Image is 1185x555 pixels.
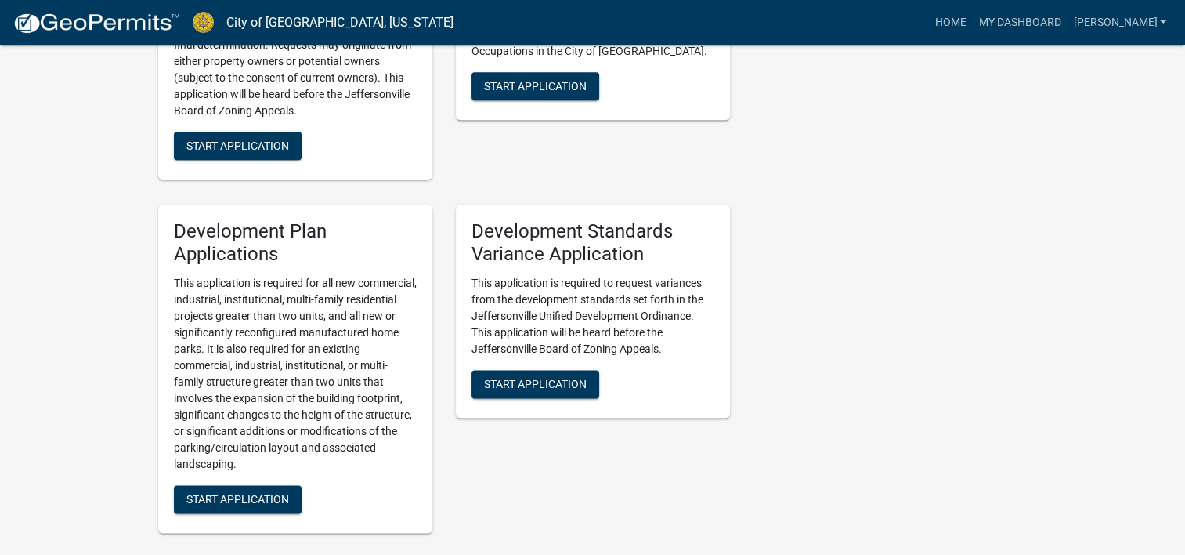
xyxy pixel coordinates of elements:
button: Start Application [174,132,302,160]
a: Home [928,8,972,38]
a: My Dashboard [972,8,1067,38]
span: Start Application [186,140,289,152]
button: Start Application [471,72,599,100]
h5: Development Plan Applications [174,220,417,266]
span: Start Application [484,80,587,92]
p: This application is required to request variances from the development standards set forth in the... [471,275,714,357]
a: [PERSON_NAME] [1067,8,1172,38]
a: City of [GEOGRAPHIC_DATA], [US_STATE] [226,9,453,36]
span: Start Application [484,377,587,390]
img: City of Jeffersonville, Indiana [193,12,214,33]
p: This application is required for all new commercial, industrial, institutional, multi-family resi... [174,275,417,473]
button: Start Application [471,370,599,398]
span: Start Application [186,492,289,505]
button: Start Application [174,485,302,513]
h5: Development Standards Variance Application [471,220,714,266]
